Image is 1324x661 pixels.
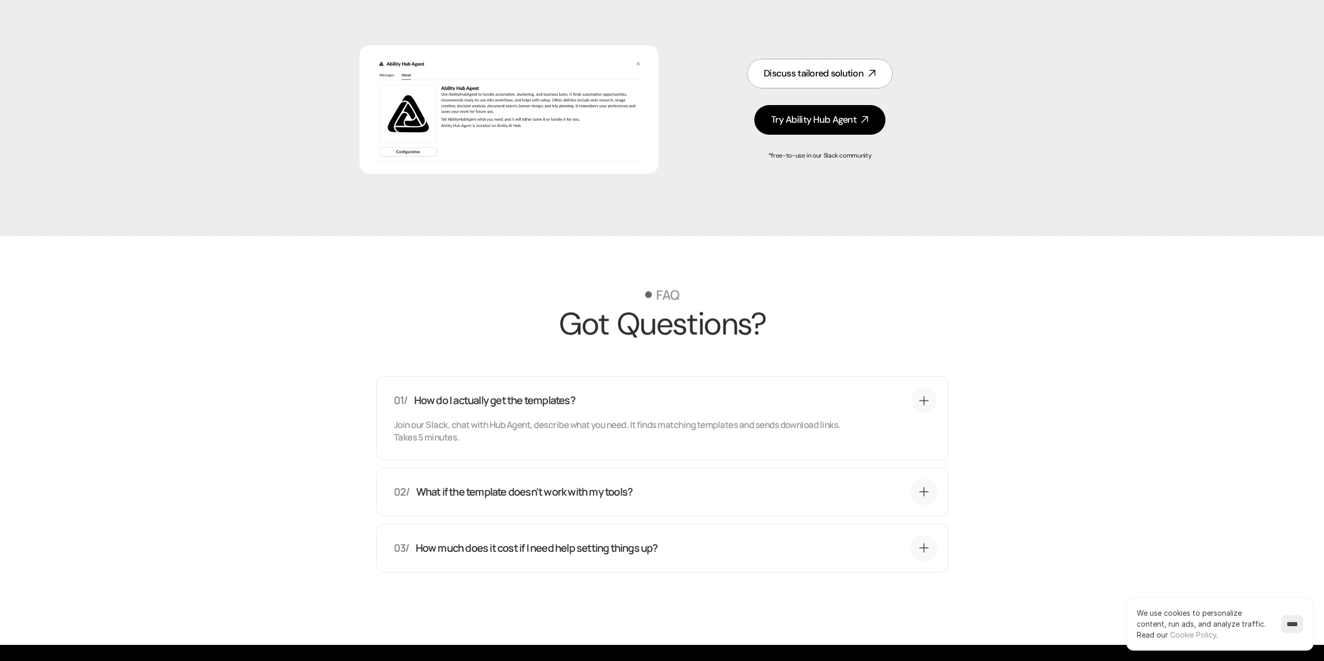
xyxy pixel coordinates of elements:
p: 03/ [394,540,409,555]
p: 01/ [394,393,408,408]
span: Read our . [1137,630,1218,639]
div: Discuss tailored solution [764,67,864,80]
p: 02/ [394,484,410,499]
p: What if the template doesn't work with my tools? [416,484,633,499]
p: We use cookies to personalize content, run ads, and analyze traffic. [1137,607,1271,640]
div: Try Ability Hub Agent [771,113,856,126]
a: Cookie Policy [1170,630,1216,639]
p: How do I actually get the templates? [414,393,575,408]
a: Try Ability Hub Agent [754,105,885,135]
p: How much does it cost if I need help setting things up? [415,540,658,555]
p: FAQ [656,288,679,301]
h3: *free-to-use in our Slack community [768,151,871,160]
h2: Got Questions? [319,308,1006,340]
a: Discuss tailored solution [747,59,893,88]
